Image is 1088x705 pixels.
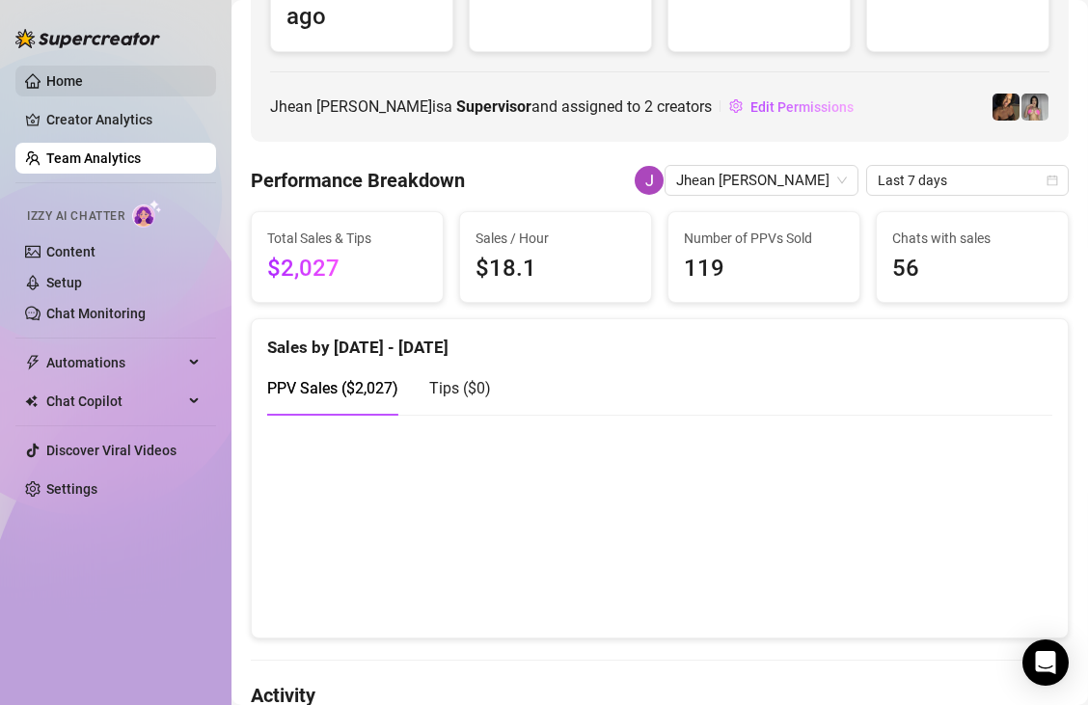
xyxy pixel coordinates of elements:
img: Jhean Dela Cerna [635,166,664,195]
span: Last 7 days [878,166,1057,195]
span: PPV Sales ( $2,027 ) [267,379,398,397]
img: Chat Copilot [25,394,38,408]
img: logo-BBDzfeDw.svg [15,29,160,48]
span: Chat Copilot [46,386,183,417]
img: AI Chatter [132,200,162,228]
span: setting [729,99,743,113]
span: $2,027 [267,251,427,287]
span: 56 [892,251,1052,287]
span: Chats with sales [892,228,1052,249]
div: Open Intercom Messenger [1022,639,1069,686]
a: Chat Monitoring [46,306,146,321]
div: Sales by [DATE] - [DATE] [267,319,1052,361]
span: Total Sales & Tips [267,228,427,249]
a: Setup [46,275,82,290]
a: Home [46,73,83,89]
h4: Performance Breakdown [251,167,465,194]
a: Discover Viral Videos [46,443,177,458]
span: Automations [46,347,183,378]
img: Sara [1021,94,1048,121]
span: Number of PPVs Sold [684,228,844,249]
span: Edit Permissions [750,99,854,115]
span: $18.1 [476,251,636,287]
button: Edit Permissions [728,92,855,122]
span: Jhean [PERSON_NAME] is a and assigned to creators [270,95,712,119]
a: Content [46,244,95,259]
span: calendar [1047,175,1058,186]
span: Izzy AI Chatter [27,207,124,226]
a: Creator Analytics [46,104,201,135]
a: Settings [46,481,97,497]
span: Sales / Hour [476,228,636,249]
a: Team Analytics [46,150,141,166]
span: Jhean Dela Cerna [676,166,847,195]
span: Tips ( $0 ) [429,379,491,397]
span: 119 [684,251,844,287]
span: thunderbolt [25,355,41,370]
span: 2 [644,97,653,116]
img: Ainsley [993,94,1020,121]
b: Supervisor [456,97,531,116]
